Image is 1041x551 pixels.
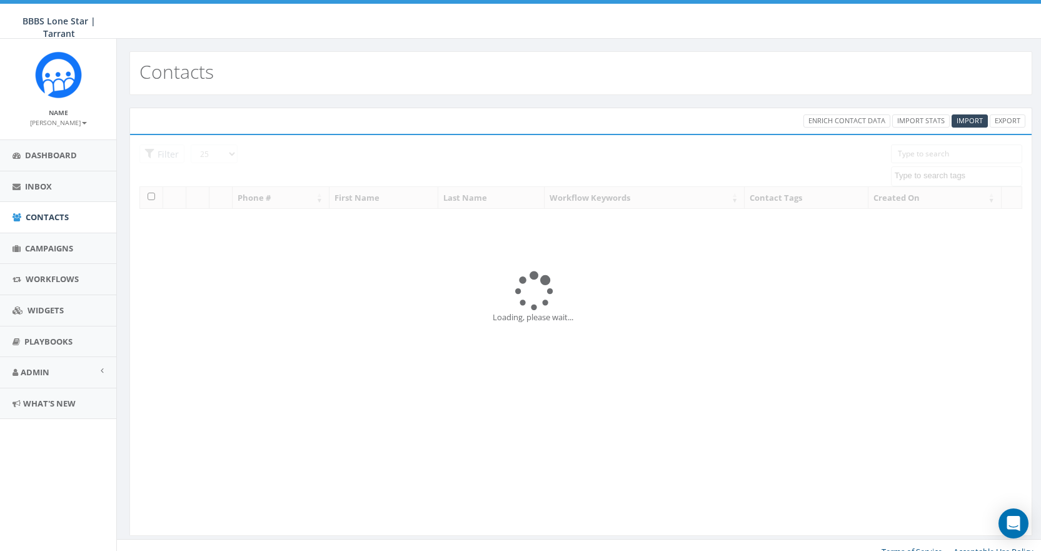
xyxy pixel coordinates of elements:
img: Rally_Corp_Icon_1.png [35,51,82,98]
span: Admin [21,366,49,378]
span: CSV files only [957,116,983,125]
span: BBBS Lone Star | Tarrant [23,15,96,39]
a: Enrich Contact Data [803,114,890,128]
div: Open Intercom Messenger [998,508,1028,538]
span: Import [957,116,983,125]
span: Inbox [25,181,52,192]
span: Widgets [28,305,64,316]
small: Name [49,108,68,117]
a: [PERSON_NAME] [30,116,87,128]
span: Dashboard [25,149,77,161]
div: Loading, please wait... [493,311,669,323]
small: [PERSON_NAME] [30,118,87,127]
h2: Contacts [139,61,214,82]
span: Playbooks [24,336,73,347]
a: Import [952,114,988,128]
span: Enrich Contact Data [808,116,885,125]
span: Workflows [26,273,79,285]
span: Campaigns [25,243,73,254]
a: Import Stats [892,114,950,128]
a: Export [990,114,1025,128]
span: What's New [23,398,76,409]
span: Contacts [26,211,69,223]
